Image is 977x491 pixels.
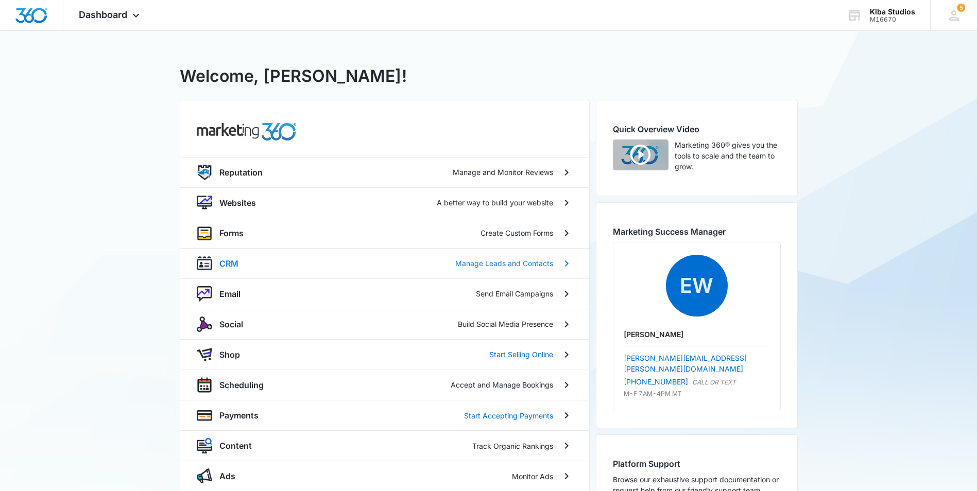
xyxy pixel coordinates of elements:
span: Dashboard [79,9,127,20]
img: ads [197,468,212,484]
p: Manage and Monitor Reviews [453,167,553,178]
a: [PHONE_NUMBER] [624,376,688,387]
p: Social [219,318,243,330]
p: Content [219,440,252,452]
img: common.products.marketing.title [197,123,297,141]
h1: Welcome, [PERSON_NAME]! [180,64,407,89]
img: content [197,438,212,453]
p: Forms [219,227,244,239]
img: shopApp [197,347,212,362]
p: Track Organic Rankings [472,441,553,451]
p: Payments [219,409,259,422]
a: [PERSON_NAME][EMAIL_ADDRESS][PERSON_NAME][DOMAIN_NAME] [624,354,747,373]
a: crmCRMManage Leads and Contacts [180,248,589,278]
a: paymentsPaymentsStart Accepting Payments [180,400,589,430]
a: schedulingSchedulingAccept and Manage Bookings [180,370,589,400]
img: nurture [197,286,212,302]
a: contentContentTrack Organic Rankings [180,430,589,461]
h2: Marketing Success Manager [613,225,781,238]
span: EW [666,255,728,317]
a: websiteWebsitesA better way to build your website [180,187,589,218]
img: crm [197,256,212,271]
img: reputation [197,165,212,180]
p: CALL OR TEXT [692,378,736,387]
p: Reputation [219,166,263,179]
a: nurtureEmailSend Email Campaigns [180,278,589,309]
p: Monitor Ads [512,471,553,482]
img: Quick Overview Video [613,139,669,170]
p: CRM [219,257,238,270]
p: M-F 7AM-4PM MT [624,389,770,398]
span: 5 [957,4,965,12]
p: Scheduling [219,379,264,391]
img: social [197,317,212,332]
p: Email [219,288,241,300]
p: A better way to build your website [437,197,553,208]
h2: Platform Support [613,458,781,470]
h2: Quick Overview Video [613,123,781,135]
a: socialSocialBuild Social Media Presence [180,309,589,339]
img: scheduling [197,377,212,393]
p: Websites [219,197,256,209]
p: Ads [219,470,235,482]
p: Start Accepting Payments [464,410,553,421]
a: shopAppShopStart Selling Online [180,339,589,370]
div: notifications count [957,4,965,12]
p: Start Selling Online [489,349,553,360]
p: [PERSON_NAME] [624,329,770,340]
p: Accept and Manage Bookings [451,379,553,390]
a: reputationReputationManage and Monitor Reviews [180,157,589,187]
a: formsFormsCreate Custom Forms [180,218,589,248]
img: forms [197,225,212,241]
p: Send Email Campaigns [476,288,553,299]
a: adsAdsMonitor Ads [180,461,589,491]
div: account id [870,16,915,23]
img: payments [197,408,212,423]
p: Manage Leads and Contacts [455,258,553,269]
div: account name [870,8,915,16]
p: Shop [219,348,240,361]
img: website [197,195,212,211]
p: Build Social Media Presence [458,319,553,329]
p: Marketing 360® gives you the tools to scale and the team to grow. [675,139,781,172]
p: Create Custom Forms [481,227,553,238]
